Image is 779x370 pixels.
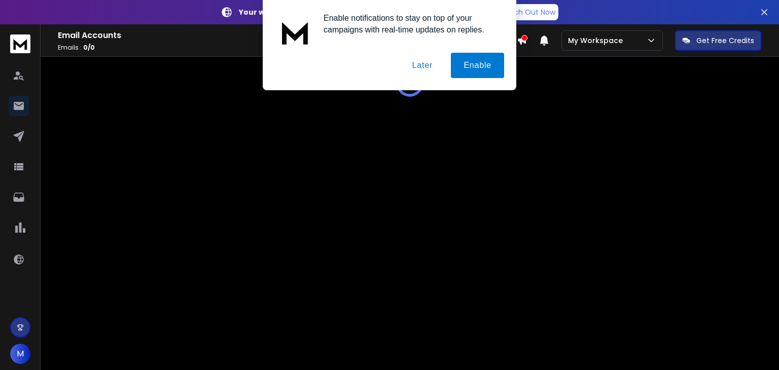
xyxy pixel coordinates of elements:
button: Enable [451,53,504,78]
button: M [10,344,30,364]
img: notification icon [275,12,315,53]
div: Enable notifications to stay on top of your campaigns with real-time updates on replies. [315,12,504,35]
button: Later [399,53,445,78]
